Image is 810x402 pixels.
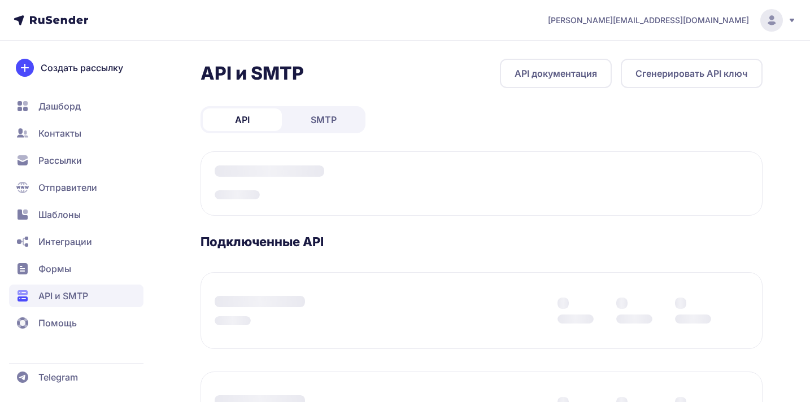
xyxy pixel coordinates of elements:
a: SMTP [284,108,363,131]
span: Рассылки [38,154,82,167]
span: Telegram [38,370,78,384]
h3: Подключенные API [201,234,763,250]
a: API [203,108,282,131]
span: Интеграции [38,235,92,248]
span: Формы [38,262,71,276]
span: API и SMTP [38,289,88,303]
span: Помощь [38,316,77,330]
span: Шаблоны [38,208,81,221]
button: Сгенерировать API ключ [621,59,763,88]
span: Отправители [38,181,97,194]
a: API документация [500,59,612,88]
span: Контакты [38,126,81,140]
h2: API и SMTP [201,62,304,85]
a: Telegram [9,366,143,388]
span: Создать рассылку [41,61,123,75]
span: API [235,113,250,126]
span: Дашборд [38,99,81,113]
span: SMTP [311,113,337,126]
span: [PERSON_NAME][EMAIL_ADDRESS][DOMAIN_NAME] [548,15,749,26]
